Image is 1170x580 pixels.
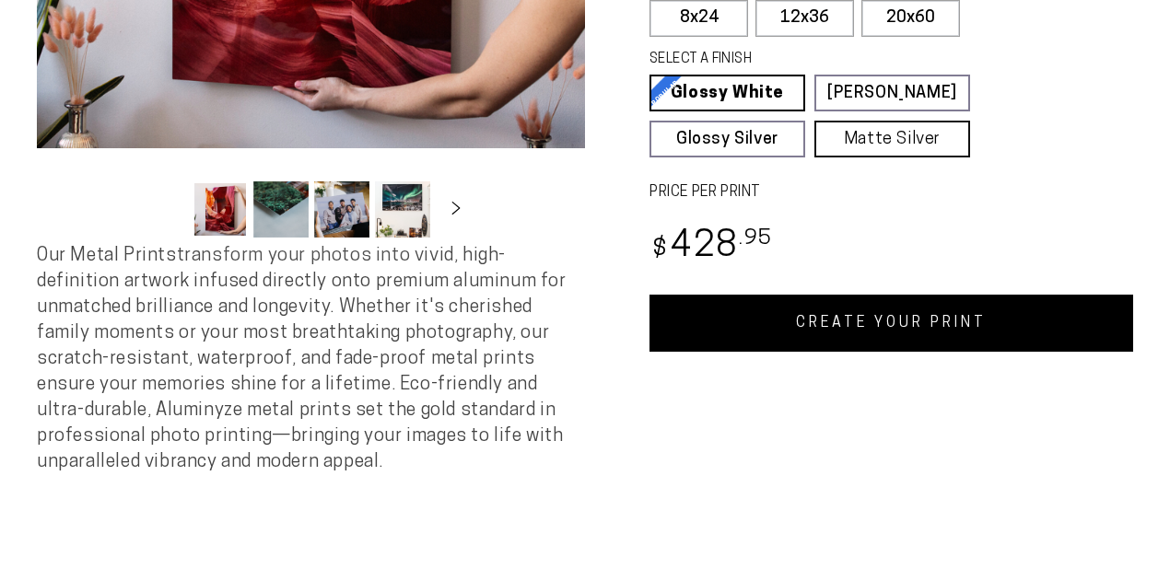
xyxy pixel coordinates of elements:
sup: .95 [739,228,772,249]
bdi: 428 [649,229,772,265]
legend: SELECT A FINISH [649,50,932,70]
button: Load image 3 in gallery view [314,181,369,238]
span: Our Metal Prints transform your photos into vivid, high-definition artwork infused directly onto ... [37,247,567,471]
a: Matte Silver [814,121,970,157]
button: Slide right [436,190,476,230]
label: PRICE PER PRINT [649,182,1133,203]
span: $ [652,238,668,262]
a: [PERSON_NAME] [814,75,970,111]
a: Glossy Silver [649,121,805,157]
a: CREATE YOUR PRINT [649,295,1133,352]
button: Load image 1 in gallery view [193,181,248,238]
a: Glossy White [649,75,805,111]
button: Slide left [146,190,187,230]
button: Load image 4 in gallery view [375,181,430,238]
button: Load image 2 in gallery view [253,181,309,238]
